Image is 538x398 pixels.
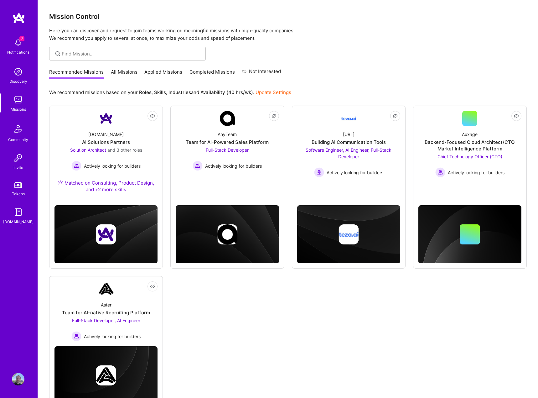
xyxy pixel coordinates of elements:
[54,205,158,264] img: cover
[72,318,140,323] span: Full-Stack Developer, AI Engineer
[99,281,114,296] img: Company Logo
[343,131,354,138] div: [URL]
[84,163,141,169] span: Actively looking for builders
[88,131,124,138] div: [DOMAIN_NAME]
[176,205,279,264] img: cover
[99,111,114,126] img: Company Logo
[54,281,158,341] a: Company LogoAsterTeam for AI-native Recruiting PlatformFull-Stack Developer, AI Engineer Actively...
[10,373,26,385] a: User Avatar
[462,131,478,138] div: Auxage
[256,89,291,95] a: Update Settings
[54,180,158,193] div: Matched on Consulting, Product Design, and +2 more skills
[9,78,27,85] div: Discovery
[297,111,400,185] a: Company Logo[URL]Building AI Communication ToolsSoftware Engineer, AI Engineer, Full-Stack Develo...
[189,69,235,79] a: Completed Missions
[49,69,104,79] a: Recommended Missions
[107,147,142,153] span: and 3 other roles
[200,89,253,95] b: Availability (40 hrs/wk)
[217,224,237,244] img: Company logo
[327,169,383,176] span: Actively looking for builders
[154,89,166,95] b: Skills
[218,131,237,138] div: AnyTeam
[393,113,398,118] i: icon EyeClosed
[49,13,527,20] h3: Mission Control
[96,224,116,244] img: Company logo
[306,147,391,159] span: Software Engineer, AI Engineer, Full-Stack Developer
[49,89,291,96] p: We recommend missions based on your , , and .
[12,93,24,106] img: teamwork
[8,136,28,143] div: Community
[11,106,26,113] div: Missions
[206,147,249,153] span: Full-Stack Developer
[186,139,269,145] div: Team for AI-Powered Sales Platform
[150,284,155,289] i: icon EyeClosed
[437,154,502,159] span: Chief Technology Officer (CTO)
[11,121,26,136] img: Community
[139,89,152,95] b: Roles
[220,111,235,126] img: Company Logo
[144,69,182,79] a: Applied Missions
[297,205,400,264] img: cover
[418,111,521,185] a: AuxageBackend-Focused Cloud Architect/CTO Market Intelligence PlatformChief Technology Officer (C...
[448,169,504,176] span: Actively looking for builders
[84,333,141,340] span: Actively looking for builders
[168,89,191,95] b: Industries
[13,164,23,171] div: Invite
[12,206,24,218] img: guide book
[272,113,277,118] i: icon EyeClosed
[71,331,81,341] img: Actively looking for builders
[205,163,262,169] span: Actively looking for builders
[514,113,519,118] i: icon EyeClosed
[150,113,155,118] i: icon EyeClosed
[242,68,281,79] a: Not Interested
[14,182,22,188] img: tokens
[111,69,137,79] a: All Missions
[12,152,24,164] img: Invite
[193,161,203,171] img: Actively looking for builders
[418,205,521,264] img: cover
[96,365,116,385] img: Company logo
[49,27,527,42] p: Here you can discover and request to join teams working on meaningful missions with high-quality ...
[58,180,63,185] img: Ateam Purple Icon
[54,50,61,57] i: icon SearchGrey
[314,167,324,177] img: Actively looking for builders
[54,111,158,200] a: Company Logo[DOMAIN_NAME]AI Solutions PartnersSolution Architect and 3 other rolesActively lookin...
[13,13,25,24] img: logo
[12,373,24,385] img: User Avatar
[435,167,445,177] img: Actively looking for builders
[339,224,359,244] img: Company logo
[312,139,386,145] div: Building AI Communication Tools
[101,301,111,308] div: Aster
[82,139,130,145] div: AI Solutions Partners
[62,50,201,57] input: Find Mission...
[418,139,521,152] div: Backend-Focused Cloud Architect/CTO Market Intelligence Platform
[71,161,81,171] img: Actively looking for builders
[70,147,106,153] span: Solution Architect
[341,111,356,126] img: Company Logo
[12,65,24,78] img: discovery
[176,111,279,185] a: Company LogoAnyTeamTeam for AI-Powered Sales PlatformFull-Stack Developer Actively looking for bu...
[12,191,25,197] div: Tokens
[3,218,34,225] div: [DOMAIN_NAME]
[62,309,150,316] div: Team for AI-native Recruiting Platform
